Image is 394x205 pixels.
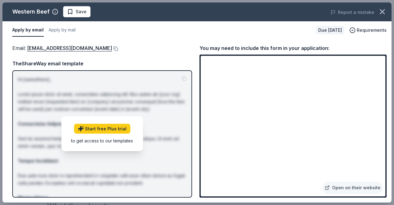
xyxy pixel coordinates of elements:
[322,182,383,194] a: Open on their website
[76,8,86,15] span: Save
[18,121,71,126] strong: Consectetur Adipiscing
[18,158,58,163] strong: Tempor Incididunt
[71,137,133,144] div: to get access to our templates
[27,44,112,52] a: [EMAIL_ADDRESS][DOMAIN_NAME]
[12,59,192,68] div: TheShareWay email template
[18,195,48,200] strong: Magna Aliqua
[316,26,344,35] div: Due [DATE]
[12,7,50,17] div: Western Beef
[357,27,387,34] span: Requirements
[74,124,130,134] a: Start free Plus trial
[12,45,112,51] span: Email :
[12,24,44,37] button: Apply by email
[199,44,387,52] div: You may need to include this form in your application:
[349,27,387,34] button: Requirements
[331,9,374,16] button: Report a mistake
[49,24,76,37] button: Apply by mail
[63,6,90,17] button: Save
